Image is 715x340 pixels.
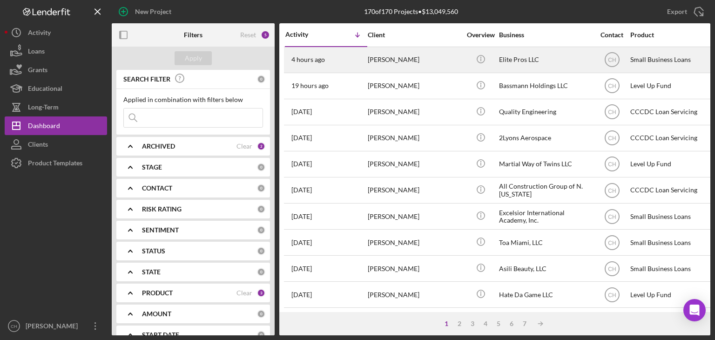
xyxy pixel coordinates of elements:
div: 1 [440,320,453,327]
div: Open Intercom Messenger [683,299,706,321]
div: [PERSON_NAME] [368,256,461,281]
div: Grants [28,61,47,82]
div: 0 [257,310,265,318]
div: Business [499,31,592,39]
div: 0 [257,75,265,83]
div: Clients [28,135,48,156]
text: CH [608,83,616,89]
text: CH [608,161,616,168]
div: Clear [236,289,252,297]
time: 2025-08-17 04:46 [291,239,312,246]
div: 0 [257,184,265,192]
div: Overview [463,31,498,39]
div: 2Lyons Aerospace [499,126,592,150]
time: 2025-08-15 16:36 [291,291,312,299]
button: Dashboard [5,116,107,135]
div: [PERSON_NAME] [368,282,461,307]
text: CH [608,57,616,63]
text: CH [608,239,616,246]
div: Loans [28,42,45,63]
div: Bassmann Holdings LLC [499,74,592,98]
button: Product Templates [5,154,107,172]
div: 0 [257,268,265,276]
button: Long-Term [5,98,107,116]
div: Quality Engineering [499,100,592,124]
time: 2025-08-18 15:14 [291,134,312,142]
b: SENTIMENT [142,226,179,234]
b: STAGE [142,163,162,171]
text: CH [608,135,616,142]
b: PRODUCT [142,289,173,297]
b: STATE [142,268,161,276]
div: Clear [236,143,252,150]
text: CH [608,213,616,220]
text: CH [11,324,17,329]
time: 2025-08-18 20:25 [291,108,312,116]
time: 2025-08-17 19:50 [291,213,312,220]
div: Martial Way of Twins LLC [499,152,592,177]
time: 2025-08-20 16:45 [291,56,325,63]
div: Product Templates [28,154,82,175]
div: 0 [257,163,265,171]
button: Grants [5,61,107,79]
div: All Construction Group of N. [US_STATE] [499,178,592,203]
div: Asili Beauty, LLC [499,256,592,281]
div: [PERSON_NAME] [368,100,461,124]
div: 0 [257,247,265,255]
b: SEARCH FILTER [123,75,170,83]
text: CH [608,265,616,272]
div: 6 [505,320,518,327]
b: Filters [184,31,202,39]
b: CONTACT [142,184,172,192]
div: 0 [257,205,265,213]
div: 7 [518,320,531,327]
div: [PERSON_NAME] [368,74,461,98]
div: [PERSON_NAME] [368,126,461,150]
div: [PERSON_NAME] [368,48,461,72]
div: 3 [257,289,265,297]
div: [PERSON_NAME] [368,230,461,255]
b: RISK RATING [142,205,182,213]
text: CH [608,187,616,194]
div: Applied in combination with filters below [123,96,263,103]
div: Hate Da Game LLC [499,282,592,307]
div: Dashboard [28,116,60,137]
text: CH [608,292,616,298]
div: [PERSON_NAME] [368,152,461,177]
div: 4 [479,320,492,327]
button: CH[PERSON_NAME] [5,317,107,335]
div: [PERSON_NAME] [368,178,461,203]
b: AMOUNT [142,310,171,318]
button: Export [658,2,710,21]
div: 2 [453,320,466,327]
time: 2025-08-15 16:59 [291,265,312,272]
time: 2025-08-18 03:16 [291,186,312,194]
div: Activity [285,31,326,38]
div: Excelsior International Academy, Inc. [499,204,592,229]
button: New Project [112,2,181,21]
div: Elite Pros LLC [499,48,592,72]
button: Apply [175,51,212,65]
time: 2025-08-20 01:15 [291,82,329,89]
div: New Project [135,2,171,21]
button: Loans [5,42,107,61]
div: 5 [261,30,270,40]
button: Educational [5,79,107,98]
div: 2 [257,142,265,150]
div: 5 [492,320,505,327]
div: 0 [257,226,265,234]
div: Activity [28,23,51,44]
button: Activity [5,23,107,42]
div: A+ School Supply [499,308,592,333]
div: Reset [240,31,256,39]
button: Clients [5,135,107,154]
div: Apply [185,51,202,65]
div: [PERSON_NAME] [368,204,461,229]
